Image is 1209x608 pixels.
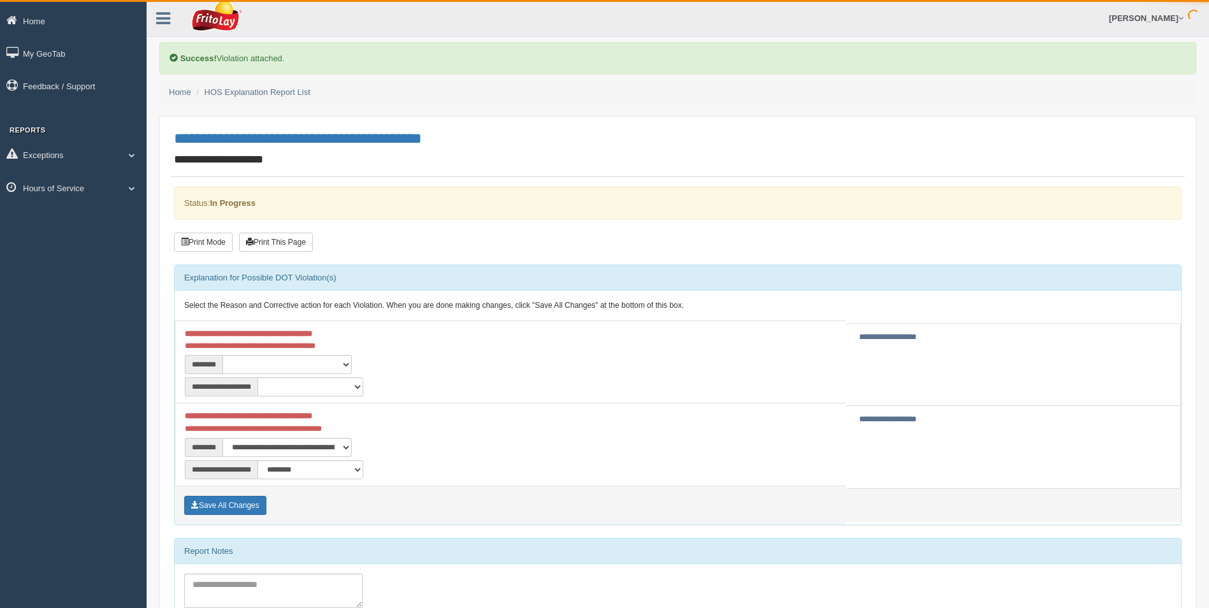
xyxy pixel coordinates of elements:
b: Success! [180,54,217,63]
div: Violation attached. [159,42,1196,75]
button: Print This Page [239,233,313,252]
a: HOS Explanation Report List [205,87,310,97]
div: Select the Reason and Corrective action for each Violation. When you are done making changes, cli... [175,291,1181,321]
strong: In Progress [210,198,256,208]
div: Explanation for Possible DOT Violation(s) [175,265,1181,291]
a: Home [169,87,191,97]
div: Status: [174,187,1182,219]
button: Save [184,496,266,515]
div: Report Notes [175,539,1181,564]
button: Print Mode [174,233,233,252]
